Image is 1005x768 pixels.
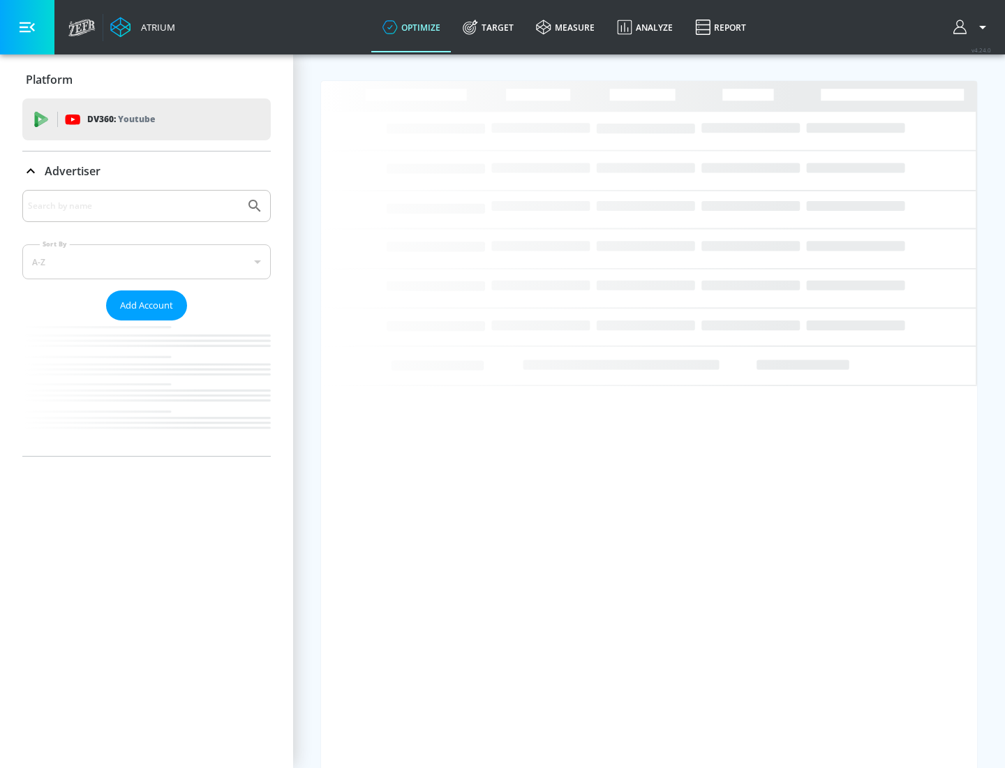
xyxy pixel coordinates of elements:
[606,2,684,52] a: Analyze
[106,290,187,320] button: Add Account
[120,297,173,313] span: Add Account
[525,2,606,52] a: measure
[371,2,452,52] a: optimize
[26,72,73,87] p: Platform
[684,2,757,52] a: Report
[452,2,525,52] a: Target
[22,244,271,279] div: A-Z
[22,320,271,456] nav: list of Advertiser
[135,21,175,34] div: Atrium
[45,163,100,179] p: Advertiser
[110,17,175,38] a: Atrium
[22,152,271,191] div: Advertiser
[22,98,271,140] div: DV360: Youtube
[40,239,70,249] label: Sort By
[22,60,271,99] div: Platform
[971,46,991,54] span: v 4.24.0
[118,112,155,126] p: Youtube
[28,197,239,215] input: Search by name
[87,112,155,127] p: DV360:
[22,190,271,456] div: Advertiser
